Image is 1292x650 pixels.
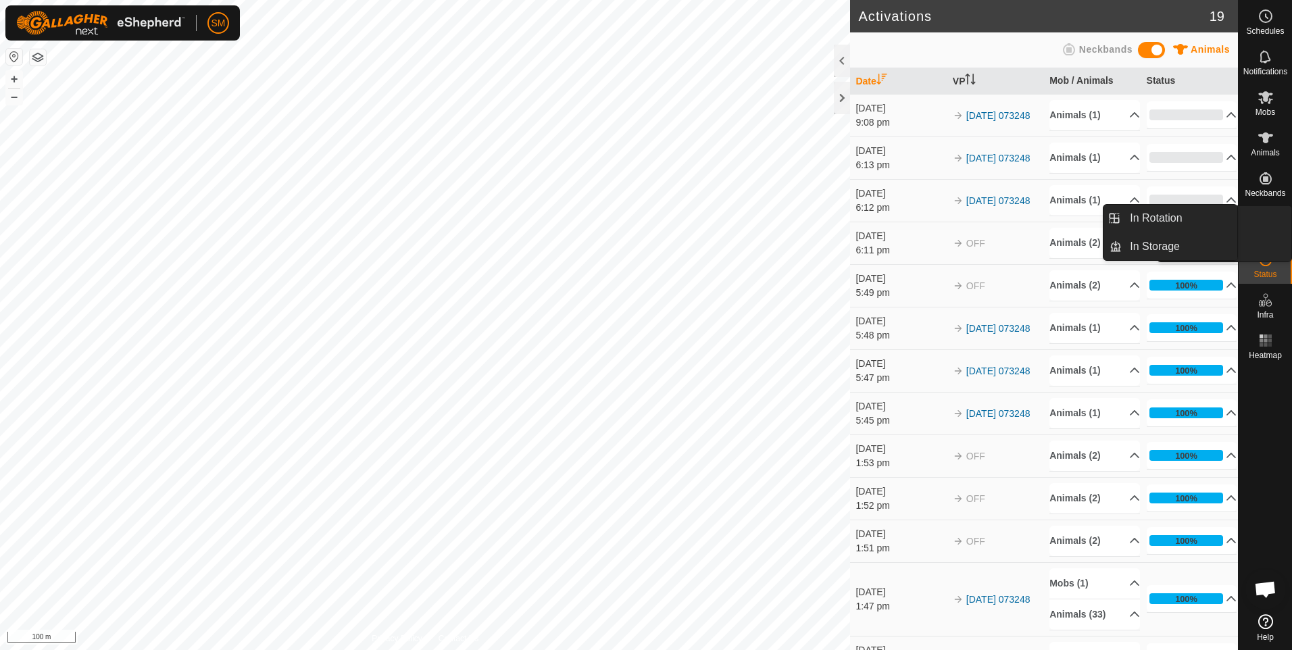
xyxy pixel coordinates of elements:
[1147,442,1237,469] p-accordion-header: 100%
[855,314,946,328] div: [DATE]
[1049,355,1140,386] p-accordion-header: Animals (1)
[1130,239,1180,255] span: In Storage
[855,243,946,257] div: 6:11 pm
[953,238,964,249] img: arrow
[1141,68,1238,95] th: Status
[966,238,985,249] span: OFF
[855,484,946,499] div: [DATE]
[966,280,985,291] span: OFF
[1049,100,1140,130] p-accordion-header: Animals (1)
[953,323,964,334] img: arrow
[966,493,985,504] span: OFF
[966,195,1030,206] a: [DATE] 073248
[855,399,946,414] div: [DATE]
[16,11,185,35] img: Gallagher Logo
[1079,44,1133,55] span: Neckbands
[966,451,985,461] span: OFF
[1239,609,1292,647] a: Help
[1175,449,1197,462] div: 100%
[6,89,22,105] button: –
[212,16,226,30] span: SM
[855,599,946,614] div: 1:47 pm
[439,632,478,645] a: Contact Us
[855,442,946,456] div: [DATE]
[953,451,964,461] img: arrow
[30,49,46,66] button: Map Layers
[855,456,946,470] div: 1:53 pm
[953,153,964,164] img: arrow
[1149,407,1224,418] div: 100%
[1147,314,1237,341] p-accordion-header: 100%
[876,76,887,86] p-sorticon: Activate to sort
[953,536,964,547] img: arrow
[6,71,22,87] button: +
[855,144,946,158] div: [DATE]
[1243,68,1287,76] span: Notifications
[855,229,946,243] div: [DATE]
[1256,108,1275,116] span: Mobs
[1147,399,1237,426] p-accordion-header: 100%
[855,272,946,286] div: [DATE]
[953,366,964,376] img: arrow
[372,632,422,645] a: Privacy Policy
[1130,210,1182,226] span: In Rotation
[1049,526,1140,556] p-accordion-header: Animals (2)
[966,110,1030,121] a: [DATE] 073248
[953,493,964,504] img: arrow
[1049,483,1140,514] p-accordion-header: Animals (2)
[1210,6,1224,26] span: 19
[1049,568,1140,599] p-accordion-header: Mobs (1)
[1147,585,1237,612] p-accordion-header: 100%
[965,76,976,86] p-sorticon: Activate to sort
[1246,27,1284,35] span: Schedules
[855,414,946,428] div: 5:45 pm
[855,357,946,371] div: [DATE]
[1122,205,1237,232] a: In Rotation
[1103,205,1237,232] li: In Rotation
[1257,311,1273,319] span: Infra
[855,158,946,172] div: 6:13 pm
[1044,68,1141,95] th: Mob / Animals
[1147,101,1237,128] p-accordion-header: 0%
[1149,365,1224,376] div: 100%
[855,186,946,201] div: [DATE]
[953,594,964,605] img: arrow
[1245,569,1286,609] div: Open chat
[953,110,964,121] img: arrow
[1149,593,1224,604] div: 100%
[1249,351,1282,359] span: Heatmap
[1049,313,1140,343] p-accordion-header: Animals (1)
[1149,109,1224,120] div: 0%
[850,68,947,95] th: Date
[855,116,946,130] div: 9:08 pm
[966,408,1030,419] a: [DATE] 073248
[1049,270,1140,301] p-accordion-header: Animals (2)
[855,328,946,343] div: 5:48 pm
[1149,152,1224,163] div: 0%
[953,408,964,419] img: arrow
[1175,322,1197,334] div: 100%
[966,323,1030,334] a: [DATE] 073248
[1147,272,1237,299] p-accordion-header: 100%
[1103,233,1237,260] li: In Storage
[1149,280,1224,291] div: 100%
[966,153,1030,164] a: [DATE] 073248
[1175,492,1197,505] div: 100%
[1149,322,1224,333] div: 100%
[966,594,1030,605] a: [DATE] 073248
[953,195,964,206] img: arrow
[1175,593,1197,605] div: 100%
[1049,398,1140,428] p-accordion-header: Animals (1)
[1149,493,1224,503] div: 100%
[966,536,985,547] span: OFF
[1251,149,1280,157] span: Animals
[953,280,964,291] img: arrow
[1049,185,1140,216] p-accordion-header: Animals (1)
[1147,357,1237,384] p-accordion-header: 100%
[858,8,1209,24] h2: Activations
[1149,195,1224,205] div: 0%
[1175,534,1197,547] div: 100%
[1175,279,1197,292] div: 100%
[855,201,946,215] div: 6:12 pm
[1147,527,1237,554] p-accordion-header: 100%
